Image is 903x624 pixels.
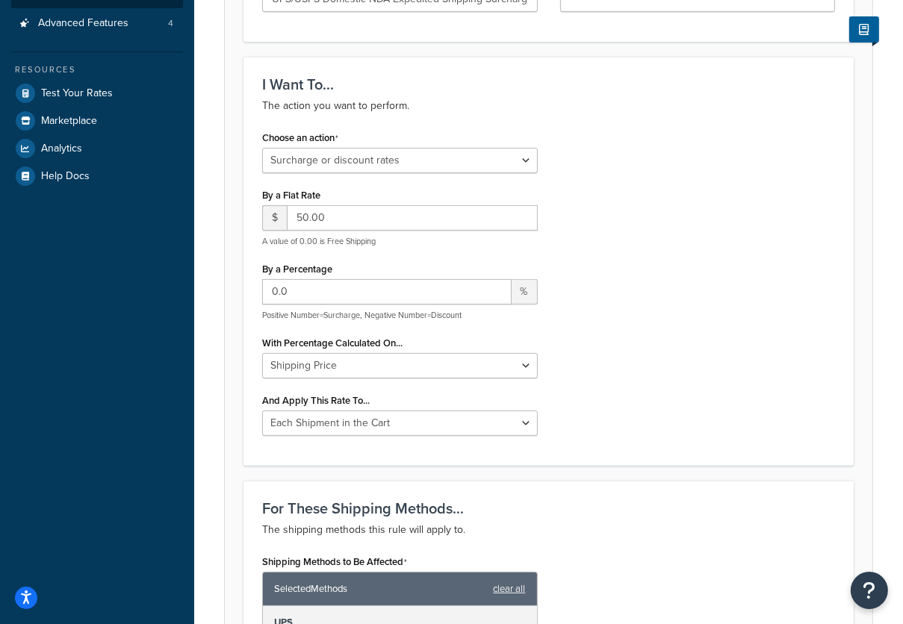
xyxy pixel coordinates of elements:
a: Test Your Rates [11,80,183,107]
a: Analytics [11,135,183,162]
span: Advanced Features [38,17,128,30]
label: And Apply This Rate To... [262,395,370,406]
p: A value of 0.00 is Free Shipping [262,236,538,247]
span: Marketplace [41,115,97,128]
span: $ [262,205,287,231]
p: The shipping methods this rule will apply to. [262,521,835,539]
button: Show Help Docs [849,16,879,42]
span: % [512,279,538,305]
a: clear all [494,578,526,599]
h3: For These Shipping Methods... [262,500,835,517]
a: Advanced Features4 [11,10,183,37]
button: Open Resource Center [851,572,888,609]
a: Marketplace [11,107,183,134]
span: Test Your Rates [41,87,113,100]
label: Choose an action [262,132,338,144]
label: By a Flat Rate [262,190,320,201]
p: Positive Number=Surcharge, Negative Number=Discount [262,310,538,321]
label: By a Percentage [262,263,332,275]
span: Selected Methods [274,578,486,599]
span: 4 [168,17,173,30]
a: Help Docs [11,163,183,190]
h3: I Want To... [262,76,835,93]
span: Analytics [41,143,82,155]
li: Advanced Features [11,10,183,37]
p: The action you want to perform. [262,97,835,115]
div: Resources [11,63,183,76]
label: With Percentage Calculated On... [262,337,403,349]
label: Shipping Methods to Be Affected [262,556,407,568]
span: Help Docs [41,170,90,183]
